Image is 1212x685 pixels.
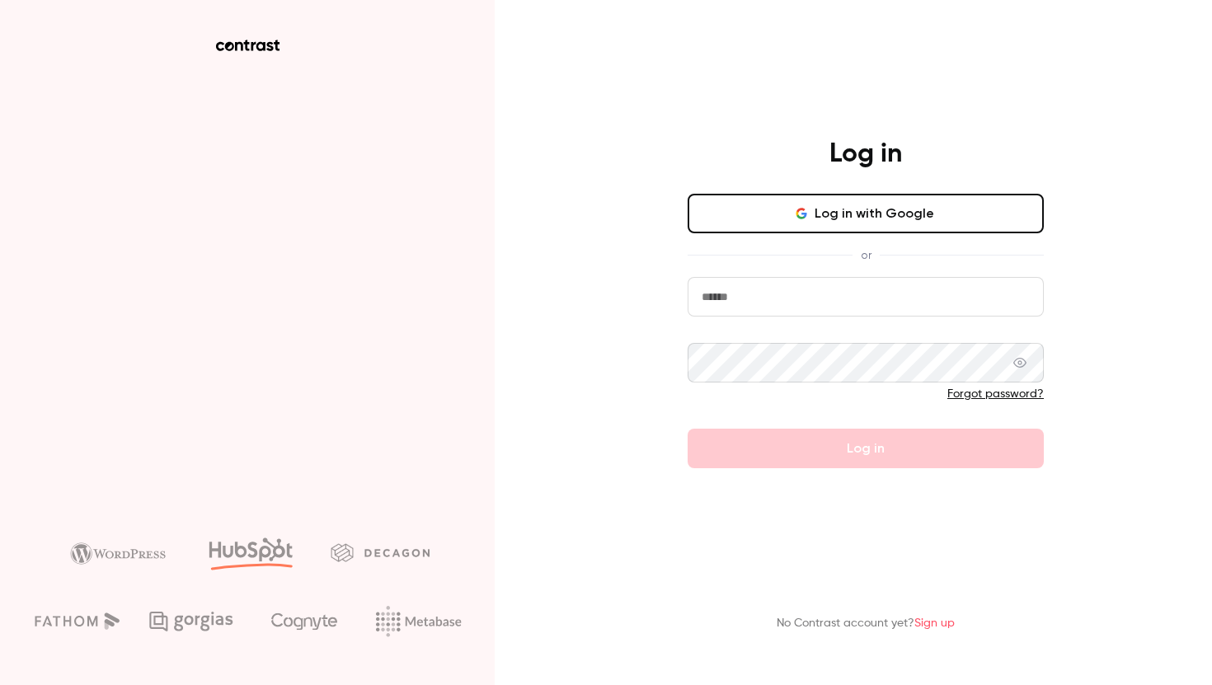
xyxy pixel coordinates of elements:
[688,194,1044,233] button: Log in with Google
[947,388,1044,400] a: Forgot password?
[914,617,955,629] a: Sign up
[777,615,955,632] p: No Contrast account yet?
[331,543,430,561] img: decagon
[829,138,902,171] h4: Log in
[853,246,880,264] span: or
